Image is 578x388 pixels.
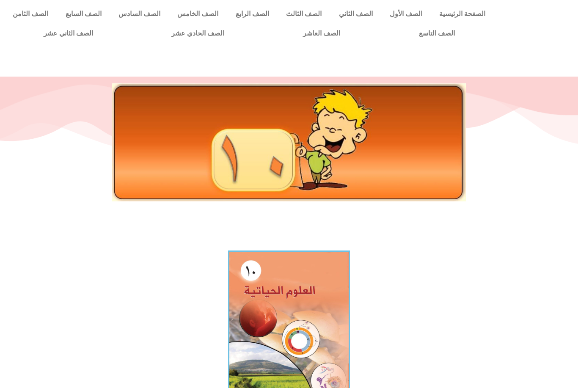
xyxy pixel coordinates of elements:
[227,4,278,24] a: الصف الرابع
[57,4,110,24] a: الصف السابع
[264,24,380,43] a: الصف العاشر
[431,4,494,24] a: الصفحة الرئيسية
[4,24,132,43] a: الصف الثاني عشر
[132,24,264,43] a: الصف الحادي عشر
[278,4,330,24] a: الصف الثالث
[169,4,227,24] a: الصف الخامس
[330,4,381,24] a: الصف الثاني
[4,4,57,24] a: الصف الثامن
[381,4,431,24] a: الصف الأول
[110,4,169,24] a: الصف السادس
[380,24,494,43] a: الصف التاسع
